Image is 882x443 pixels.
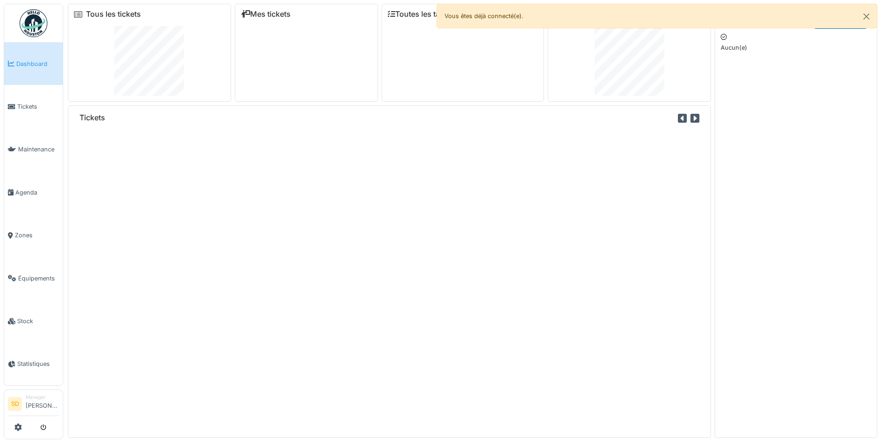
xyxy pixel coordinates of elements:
[4,171,63,214] a: Agenda
[80,113,105,122] h6: Tickets
[86,10,141,19] a: Tous les tickets
[4,85,63,128] a: Tickets
[18,274,59,283] span: Équipements
[16,59,59,68] span: Dashboard
[17,317,59,326] span: Stock
[18,145,59,154] span: Maintenance
[17,359,59,368] span: Statistiques
[4,257,63,300] a: Équipements
[4,42,63,85] a: Dashboard
[4,128,63,171] a: Maintenance
[8,394,59,416] a: SD Manager[PERSON_NAME]
[437,4,878,28] div: Vous êtes déjà connecté(e).
[721,43,871,52] p: Aucun(e)
[26,394,59,414] li: [PERSON_NAME]
[26,394,59,401] div: Manager
[388,10,457,19] a: Toutes les tâches
[15,231,59,240] span: Zones
[4,214,63,257] a: Zones
[241,10,291,19] a: Mes tickets
[4,300,63,342] a: Stock
[8,397,22,411] li: SD
[856,4,877,29] button: Close
[17,102,59,111] span: Tickets
[20,9,47,37] img: Badge_color-CXgf-gQk.svg
[15,188,59,197] span: Agenda
[4,343,63,385] a: Statistiques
